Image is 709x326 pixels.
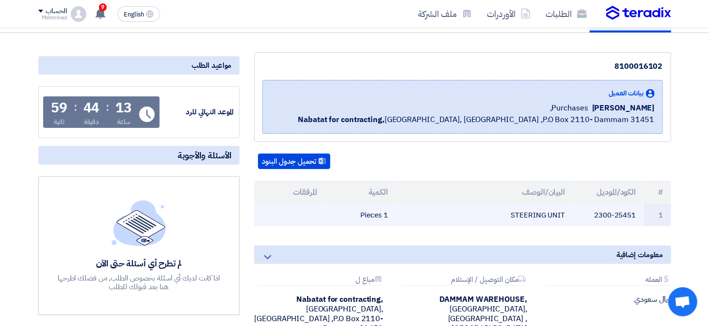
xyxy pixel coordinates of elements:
[71,6,86,22] img: profile_test.png
[325,204,396,227] td: 1 Pieces
[38,56,240,75] div: مواعيد الطلب
[644,204,671,227] td: 1
[609,88,644,98] span: بيانات العميل
[573,204,644,227] td: 2300-25451
[112,200,166,246] img: empty_state_list.svg
[254,181,325,204] th: المرفقات
[538,2,595,25] a: الطلبات
[117,117,131,127] div: ساعة
[117,6,160,22] button: English
[115,101,132,115] div: 13
[325,181,396,204] th: الكمية
[411,2,480,25] a: ملف الشركة
[297,294,384,305] b: Nabatat for contracting,
[644,181,671,204] th: #
[396,181,573,204] th: البيان/الوصف
[546,276,671,286] div: العمله
[106,98,109,116] div: :
[262,61,663,72] div: 8100016102
[402,276,527,286] div: مكان التوصيل / الإستلام
[74,98,77,116] div: :
[51,101,67,115] div: 59
[84,117,99,127] div: دقيقة
[38,15,67,20] div: Mohmmad
[258,154,330,169] button: تحميل جدول البنود
[46,7,67,16] div: الحساب
[616,249,663,260] span: معلومات إضافية
[606,6,671,20] img: Teradix logo
[258,276,384,286] div: مباع ل
[54,117,65,127] div: ثانية
[592,102,655,114] span: [PERSON_NAME]
[550,102,588,114] span: Purchases,
[440,294,527,305] b: DAMMAM WAREHOUSE,
[298,114,654,125] span: [GEOGRAPHIC_DATA], [GEOGRAPHIC_DATA] ,P.O Box 2110- Dammam 31451
[668,287,697,316] div: دردشة مفتوحة
[161,107,234,118] div: الموعد النهائي للرد
[83,101,100,115] div: 44
[396,204,573,227] td: STEERING UNIT
[56,258,221,269] div: لم تطرح أي أسئلة حتى الآن
[56,274,221,291] div: اذا كانت لديك أي اسئلة بخصوص الطلب, من فضلك اطرحها هنا بعد قبولك للطلب
[542,295,671,304] div: ريال سعودي
[573,181,644,204] th: الكود/الموديل
[124,11,144,18] span: English
[178,150,232,161] span: الأسئلة والأجوبة
[99,3,107,11] span: 9
[298,114,385,125] b: Nabatat for contracting,
[480,2,538,25] a: الأوردرات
